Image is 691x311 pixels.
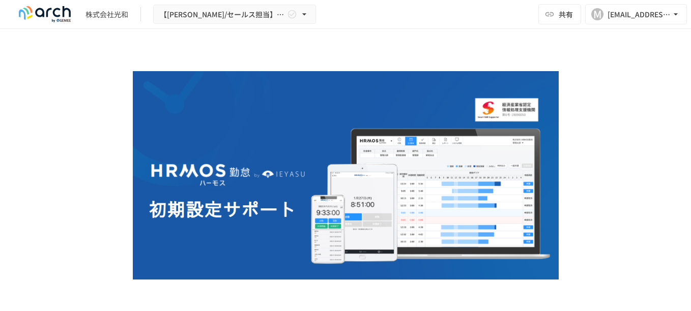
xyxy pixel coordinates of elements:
div: M [591,8,603,20]
img: GdztLVQAPnGLORo409ZpmnRQckwtTrMz8aHIKJZF2AQ [133,71,559,279]
img: logo-default@2x-9cf2c760.svg [12,6,77,22]
button: 【[PERSON_NAME]/セールス担当】株式会社[PERSON_NAME]_初期設定サポート [153,5,316,24]
span: 【[PERSON_NAME]/セールス担当】株式会社[PERSON_NAME]_初期設定サポート [160,8,285,21]
div: 株式会社光和 [85,9,128,20]
button: 共有 [538,4,581,24]
span: 共有 [559,9,573,20]
div: [EMAIL_ADDRESS][DOMAIN_NAME] [608,8,671,21]
button: M[EMAIL_ADDRESS][DOMAIN_NAME] [585,4,687,24]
